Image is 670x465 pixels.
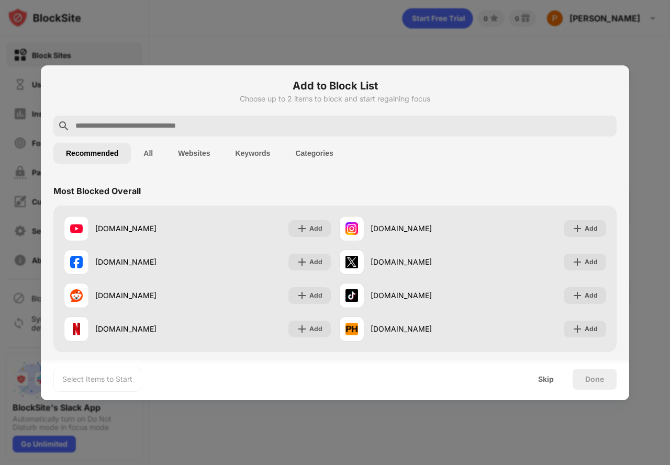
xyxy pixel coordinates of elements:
[62,374,132,384] div: Select Items to Start
[53,143,131,164] button: Recommended
[585,375,604,383] div: Done
[371,223,473,234] div: [DOMAIN_NAME]
[585,223,598,234] div: Add
[585,324,598,334] div: Add
[53,186,141,196] div: Most Blocked Overall
[53,95,617,103] div: Choose up to 2 items to block and start regaining focus
[131,143,165,164] button: All
[95,256,197,267] div: [DOMAIN_NAME]
[222,143,283,164] button: Keywords
[95,323,197,334] div: [DOMAIN_NAME]
[585,290,598,301] div: Add
[371,256,473,267] div: [DOMAIN_NAME]
[538,375,554,383] div: Skip
[585,257,598,267] div: Add
[345,222,358,235] img: favicons
[371,323,473,334] div: [DOMAIN_NAME]
[371,290,473,301] div: [DOMAIN_NAME]
[309,290,322,301] div: Add
[309,223,322,234] div: Add
[70,289,83,302] img: favicons
[283,143,345,164] button: Categories
[70,256,83,268] img: favicons
[70,222,83,235] img: favicons
[345,289,358,302] img: favicons
[345,256,358,268] img: favicons
[53,78,617,94] h6: Add to Block List
[309,324,322,334] div: Add
[95,223,197,234] div: [DOMAIN_NAME]
[95,290,197,301] div: [DOMAIN_NAME]
[345,323,358,335] img: favicons
[58,120,70,132] img: search.svg
[70,323,83,335] img: favicons
[309,257,322,267] div: Add
[165,143,222,164] button: Websites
